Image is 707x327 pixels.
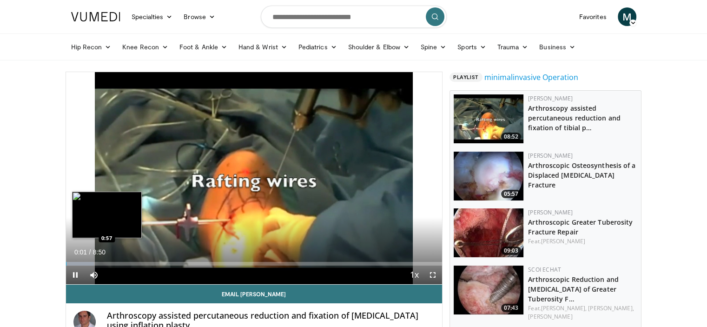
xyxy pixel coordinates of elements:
div: Feat. [528,304,637,321]
a: [PERSON_NAME] [528,208,573,216]
a: Shoulder & Elbow [343,38,415,56]
a: Email [PERSON_NAME] [66,285,443,303]
span: 8:50 [93,248,106,256]
a: [PERSON_NAME], [588,304,634,312]
a: Sports [452,38,492,56]
span: / [89,248,91,256]
a: [PERSON_NAME] [528,94,573,102]
a: 09:03 [454,208,523,257]
img: matsuda_femheadfx_3.png.150x105_q85_crop-smart_upscale.jpg [454,152,523,200]
a: SCOI eChat [528,266,561,274]
span: 09:03 [501,247,521,255]
a: Arthroscopic Greater Tuberosity Fracture Repair [528,218,633,236]
a: M [618,7,636,26]
a: Hip Recon [66,38,117,56]
a: Business [534,38,581,56]
span: 08:52 [501,133,521,141]
img: VuMedi Logo [71,12,120,21]
a: Spine [415,38,452,56]
img: 321455_0000_1.png.150x105_q85_crop-smart_upscale.jpg [454,94,523,143]
span: 07:43 [501,304,521,312]
div: Feat. [528,237,637,246]
a: Foot & Ankle [174,38,233,56]
a: [PERSON_NAME] [528,152,573,160]
input: Search topics, interventions [261,6,447,28]
div: Progress Bar [66,262,443,266]
a: Knee Recon [117,38,174,56]
a: Pediatrics [293,38,343,56]
span: 05:57 [501,190,521,198]
a: Favorites [574,7,612,26]
a: [PERSON_NAME] [528,313,572,320]
span: 0:01 [74,248,87,256]
button: Mute [85,266,103,284]
a: Trauma [492,38,534,56]
video-js: Video Player [66,72,443,285]
img: image.jpeg [72,192,142,238]
a: Specialties [126,7,178,26]
a: Browse [178,7,221,26]
button: Fullscreen [423,266,442,284]
a: Hand & Wrist [233,38,293,56]
a: Arthroscopy assisted percutaneous reduction and fixation of tibial p… [528,104,621,132]
button: Playback Rate [405,266,423,284]
span: Playlist [449,73,482,82]
a: minimalinvasive Operation [484,72,578,83]
a: [PERSON_NAME], [541,304,587,312]
a: 05:57 [454,152,523,200]
a: 08:52 [454,94,523,143]
a: Arthroscopic Reduction and [MEDICAL_DATA] of Greater Tuberosity F… [528,275,619,303]
button: Pause [66,266,85,284]
a: Arthroscopic Osteosynthesis of a Displaced [MEDICAL_DATA] Fracture [528,161,635,189]
img: 274878_0001_1.png.150x105_q85_crop-smart_upscale.jpg [454,266,523,314]
a: [PERSON_NAME] [541,237,585,245]
img: -TiYc6krEQGNAzh34xMDoxOjA4MTsiGN_1.150x105_q85_crop-smart_upscale.jpg [454,208,523,257]
a: 07:43 [454,266,523,314]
